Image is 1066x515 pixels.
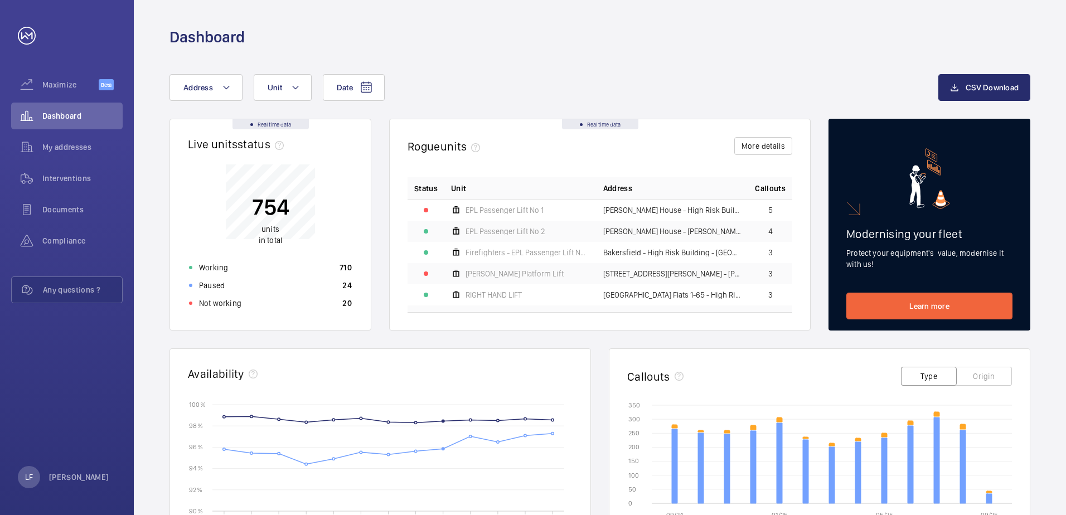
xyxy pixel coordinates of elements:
text: 200 [628,443,639,451]
p: [PERSON_NAME] [49,472,109,483]
text: 300 [628,415,640,423]
span: units [261,225,279,234]
p: 710 [340,262,352,273]
button: More details [734,137,792,155]
span: Unit [451,183,466,194]
text: 0 [628,499,632,507]
div: Real time data [562,119,638,129]
button: CSV Download [938,74,1030,101]
p: Working [199,262,228,273]
text: 92 % [189,485,202,493]
h2: Rogue [408,139,484,153]
h2: Live units [188,137,288,151]
p: LF [25,472,33,483]
text: 350 [628,401,640,409]
span: Interventions [42,173,123,184]
span: EPL Passenger Lift No 2 [466,227,545,235]
span: 4 [768,227,773,235]
span: [STREET_ADDRESS][PERSON_NAME] - [PERSON_NAME][GEOGRAPHIC_DATA] [603,270,742,278]
p: 24 [342,280,352,291]
span: units [440,139,485,153]
span: Any questions ? [43,284,122,295]
button: Date [323,74,385,101]
span: Dashboard [42,110,123,122]
span: Compliance [42,235,123,246]
span: EPL Passenger Lift No 1 [466,206,544,214]
p: Paused [199,280,225,291]
p: in total [252,224,289,246]
span: Beta [99,79,114,90]
span: Date [337,83,353,92]
span: My addresses [42,142,123,153]
text: 90 % [189,507,203,514]
p: 754 [252,193,289,221]
a: Learn more [846,293,1012,319]
img: marketing-card.svg [909,148,950,209]
span: Callouts [755,183,786,194]
button: Origin [956,367,1012,386]
span: Address [183,83,213,92]
span: [PERSON_NAME] House - [PERSON_NAME][GEOGRAPHIC_DATA] [603,227,742,235]
span: [PERSON_NAME] House - High Risk Building - [PERSON_NAME][GEOGRAPHIC_DATA] [603,206,742,214]
div: Real time data [232,119,309,129]
span: [GEOGRAPHIC_DATA] Flats 1-65 - High Risk Building - [GEOGRAPHIC_DATA] 1-65 [603,291,742,299]
h1: Dashboard [169,27,245,47]
text: 100 [628,472,639,479]
text: 50 [628,485,636,493]
span: status [238,137,288,151]
p: Status [414,183,438,194]
p: Protect your equipment's value, modernise it with us! [846,247,1012,270]
h2: Modernising your fleet [846,227,1012,241]
text: 96 % [189,443,203,451]
button: Type [901,367,957,386]
text: 100 % [189,400,206,408]
span: Unit [268,83,282,92]
span: Documents [42,204,123,215]
text: 94 % [189,464,203,472]
text: 98 % [189,422,203,430]
span: CSV Download [966,83,1019,92]
p: Not working [199,298,241,309]
span: 3 [768,291,773,299]
span: [PERSON_NAME] Platform Lift [466,270,564,278]
span: Maximize [42,79,99,90]
p: 20 [342,298,352,309]
text: 250 [628,429,639,437]
h2: Callouts [627,370,670,383]
span: Firefighters - EPL Passenger Lift No 2 [466,249,590,256]
span: 3 [768,249,773,256]
span: RIGHT HAND LIFT [466,291,522,299]
button: Address [169,74,243,101]
span: 5 [768,206,773,214]
h2: Availability [188,367,244,381]
span: 3 [768,270,773,278]
span: Bakersfield - High Risk Building - [GEOGRAPHIC_DATA] [603,249,742,256]
text: 150 [628,457,639,465]
button: Unit [254,74,312,101]
span: Address [603,183,632,194]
